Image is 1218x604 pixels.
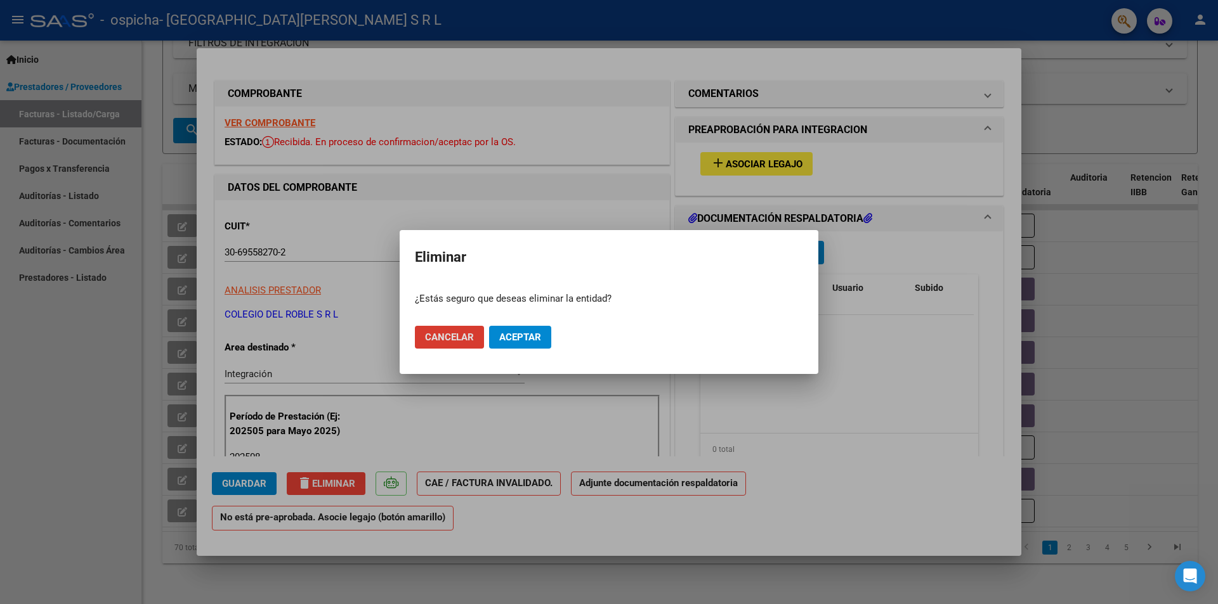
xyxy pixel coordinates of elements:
[415,292,803,306] p: ¿Estás seguro que deseas eliminar la entidad?
[425,331,474,343] span: Cancelar
[489,326,551,349] button: Aceptar
[1175,561,1205,591] div: Open Intercom Messenger
[499,331,541,343] span: Aceptar
[415,326,484,349] button: Cancelar
[415,245,803,269] h2: Eliminar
